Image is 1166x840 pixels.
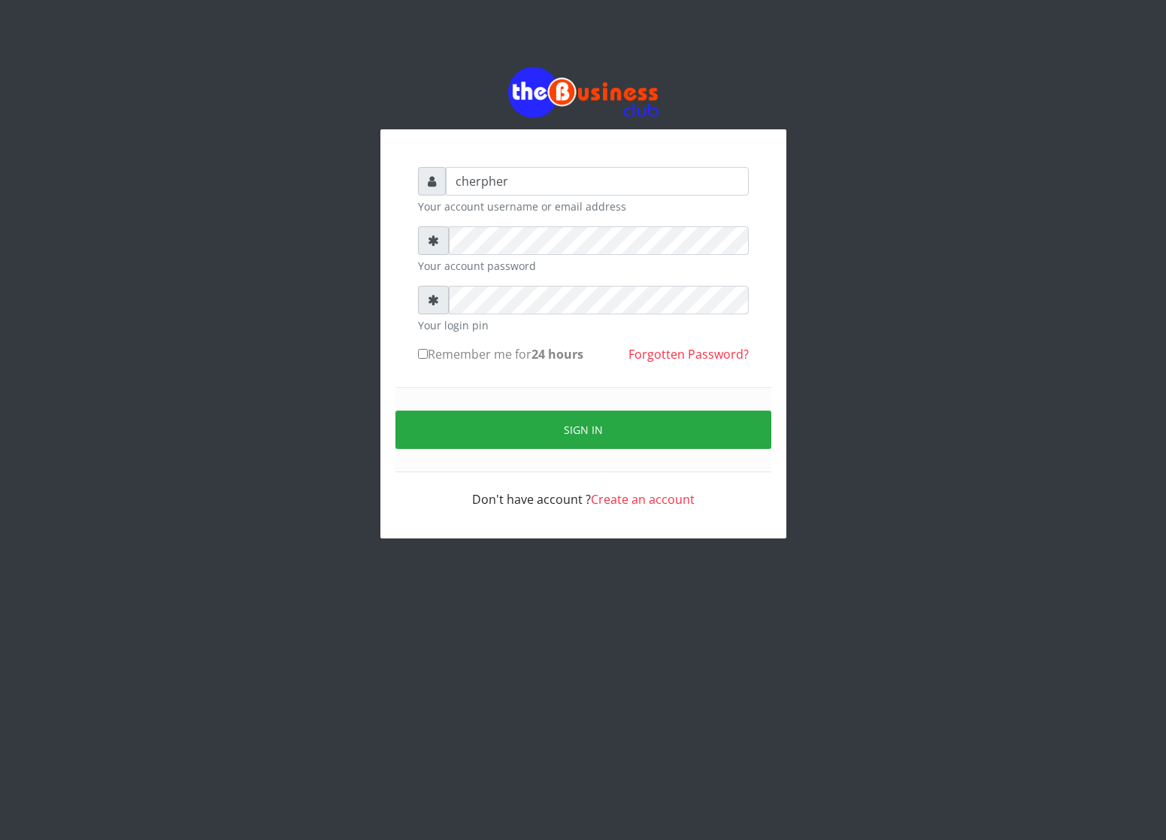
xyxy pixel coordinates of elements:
a: Forgotten Password? [628,346,749,362]
small: Your account username or email address [418,199,749,214]
a: Create an account [591,491,695,508]
div: Don't have account ? [418,472,749,508]
small: Your login pin [418,317,749,333]
input: Username or email address [446,167,749,196]
button: Sign in [395,411,771,449]
b: 24 hours [532,346,583,362]
small: Your account password [418,258,749,274]
label: Remember me for [418,345,583,363]
input: Remember me for24 hours [418,349,428,359]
